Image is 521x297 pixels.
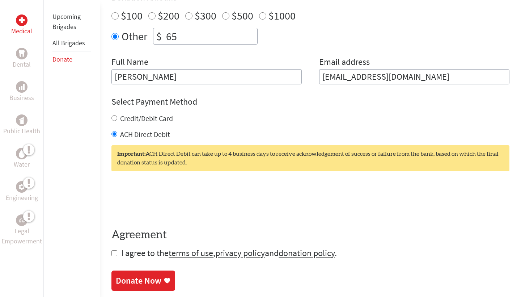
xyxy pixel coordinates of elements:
a: MedicalMedical [11,14,32,36]
li: Donate [52,51,91,67]
label: Email address [319,56,370,69]
label: ACH Direct Debit [120,130,170,139]
label: $500 [232,9,253,22]
label: $200 [158,9,179,22]
span: I agree to the , and . [121,247,337,259]
img: Water [19,149,25,158]
input: Enter Amount [165,28,257,44]
img: Legal Empowerment [19,218,25,222]
p: Dental [13,59,31,70]
label: Full Name [111,56,148,69]
p: Water [14,159,30,170]
label: $100 [121,9,143,22]
img: Medical [19,17,25,23]
iframe: reCAPTCHA [111,186,221,214]
p: Business [9,93,34,103]
a: Legal EmpowermentLegal Empowerment [1,214,42,246]
a: privacy policy [215,247,265,259]
p: Public Health [3,126,40,136]
div: Medical [16,14,27,26]
h4: Agreement [111,229,509,242]
label: $300 [195,9,216,22]
div: Legal Empowerment [16,214,27,226]
a: BusinessBusiness [9,81,34,103]
a: Donate [52,55,72,63]
div: Donate Now [116,275,161,286]
div: ACH Direct Debit can take up to 4 business days to receive acknowledgement of success or failure ... [111,145,509,171]
label: Credit/Debit Card [120,114,173,123]
img: Public Health [19,117,25,124]
p: Legal Empowerment [1,226,42,246]
strong: Important: [117,151,145,157]
a: donation policy [279,247,335,259]
div: Public Health [16,114,27,126]
a: Donate Now [111,271,175,291]
a: All Brigades [52,39,85,47]
a: DentalDental [13,48,31,70]
a: WaterWater [14,148,30,170]
li: All Brigades [52,35,91,51]
div: Business [16,81,27,93]
label: $1000 [268,9,296,22]
a: EngineeringEngineering [6,181,38,203]
div: Engineering [16,181,27,193]
img: Business [19,84,25,90]
img: Engineering [19,184,25,190]
div: Water [16,148,27,159]
label: Other [122,28,147,45]
a: Public HealthPublic Health [3,114,40,136]
input: Your Email [319,69,509,84]
p: Engineering [6,193,38,203]
a: Upcoming Brigades [52,12,81,31]
div: $ [153,28,165,44]
p: Medical [11,26,32,36]
div: Dental [16,48,27,59]
li: Upcoming Brigades [52,9,91,35]
a: terms of use [169,247,213,259]
input: Enter Full Name [111,69,302,84]
img: Dental [19,50,25,57]
h4: Select Payment Method [111,96,509,108]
